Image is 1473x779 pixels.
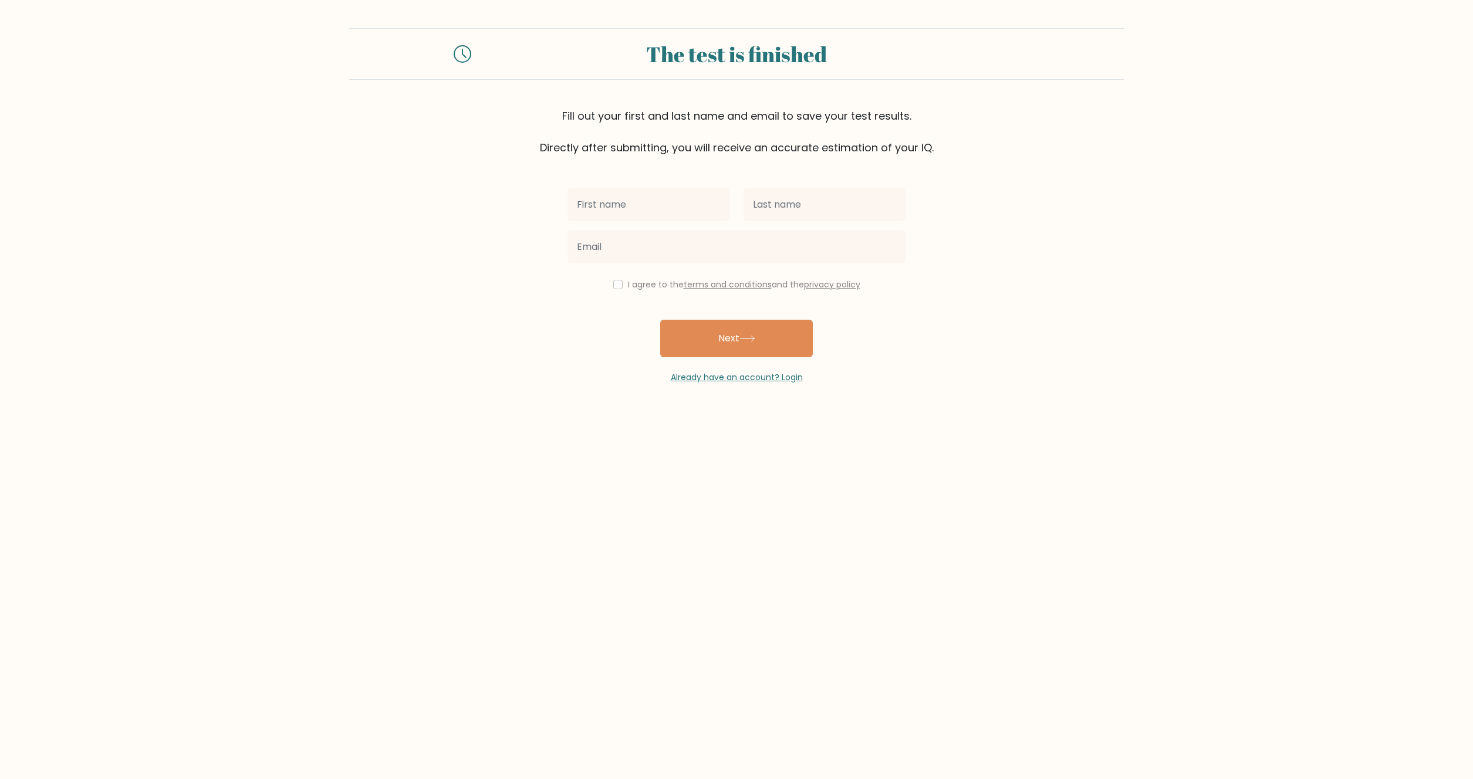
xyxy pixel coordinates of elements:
a: terms and conditions [684,279,772,290]
label: I agree to the and the [628,279,860,290]
input: Email [567,231,906,263]
button: Next [660,320,813,357]
input: First name [567,188,729,221]
a: Already have an account? Login [671,371,803,383]
div: The test is finished [485,38,988,70]
div: Fill out your first and last name and email to save your test results. Directly after submitting,... [349,108,1124,155]
input: Last name [744,188,906,221]
a: privacy policy [804,279,860,290]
